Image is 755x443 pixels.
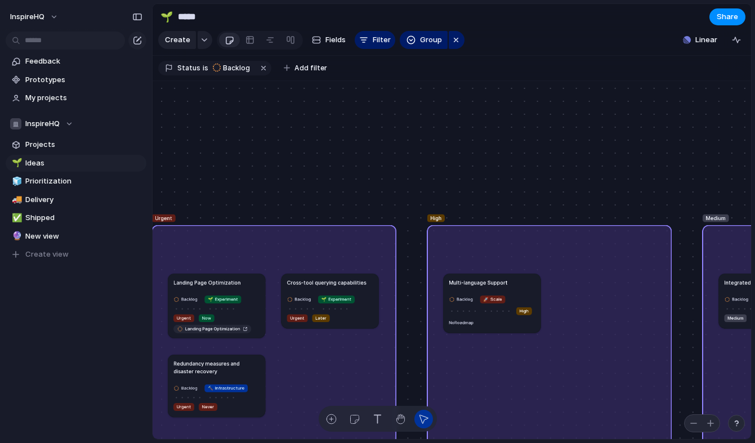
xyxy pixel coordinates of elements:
button: InspireHQ [5,8,64,26]
button: 🌱 [158,8,176,26]
span: Fields [325,34,346,46]
div: 🌱 [160,9,173,24]
div: 🔮 [12,230,20,243]
button: Backlog [723,294,753,304]
button: Never [197,401,219,411]
span: No Roadmap [449,320,473,325]
span: Landing Page Optimization [185,325,240,332]
button: 🔨Infrastructure [203,383,249,393]
button: 🚚 [10,194,21,205]
a: 🌱Ideas [6,155,146,172]
button: is [200,62,211,74]
button: NoRoadmap [447,317,475,328]
span: 🌱 [321,296,326,301]
span: My projects [25,92,142,104]
span: Shipped [25,212,142,223]
span: Urgent [177,315,191,321]
span: InspireHQ [25,118,60,129]
span: Backlog [223,63,250,73]
a: 🔮New view [6,228,146,245]
button: Linear [678,32,722,48]
span: InspireHQ [10,11,44,23]
a: ✅Shipped [6,209,146,226]
span: New view [25,231,142,242]
span: Backlog [181,296,198,302]
span: Projects [25,139,142,150]
a: Landing Page Optimization [173,324,251,333]
button: Now [197,313,216,323]
span: Delivery [25,194,142,205]
button: Urgent [285,313,310,323]
h1: Cross-tool querying capabilities [287,279,367,287]
span: 🔨 [208,385,213,390]
span: Now [202,315,211,321]
button: Backlog [285,294,315,304]
button: Share [709,8,745,25]
span: 🌱 [208,296,213,301]
h1: Landing Page Optimization [173,279,240,287]
a: Projects [6,136,146,153]
button: Filter [355,31,395,49]
button: Group [400,31,448,49]
button: 🌱Experiment [203,294,243,304]
button: Backlog [209,62,257,74]
a: 🧊Prioritization [6,173,146,190]
span: Never [202,404,214,410]
button: Fields [307,31,350,49]
a: 🚚Delivery [6,191,146,208]
button: Backlog [172,294,202,304]
button: Backlog [447,294,477,304]
h1: Multi-language Support [449,279,507,287]
span: Share [717,11,738,23]
button: High [515,306,533,316]
span: Create view [25,249,69,260]
button: ✅ [10,212,21,223]
div: 🧊 [12,175,20,188]
span: Experiment [208,296,238,302]
span: Scale [483,296,502,302]
span: Urgent [177,404,191,410]
span: Create [165,34,190,46]
button: Create view [6,246,146,263]
span: High [520,308,529,314]
span: 🚀 [483,296,488,301]
span: Prioritization [25,176,142,187]
button: 🚀Scale [479,294,507,304]
span: Ideas [25,158,142,169]
button: InspireHQ [6,115,146,132]
span: Status [177,63,200,73]
span: Backlog [732,296,748,302]
button: Backlog [172,383,202,393]
span: Feedback [25,56,142,67]
button: 🌱 [10,158,21,169]
button: 🔮 [10,231,21,242]
span: is [203,63,208,73]
span: Urgent [155,214,172,222]
span: Linear [695,34,717,46]
button: Later [311,313,332,323]
button: Medium [723,313,748,323]
div: 🌱 [12,156,20,169]
span: Backlog [181,385,198,391]
span: Group [420,34,442,46]
a: My projects [6,90,146,106]
span: Infrastructure [208,385,244,391]
button: Urgent [172,401,196,411]
span: Backlog [294,296,311,302]
button: Create [158,31,196,49]
a: Prototypes [6,71,146,88]
span: Backlog [457,296,473,302]
span: Prototypes [25,74,142,86]
span: Medium [727,315,743,321]
h1: Redundancy measures and disaster recovery [173,360,260,375]
span: Filter [373,34,391,46]
span: Add filter [294,63,327,73]
span: High [431,214,442,222]
button: Urgent [172,313,196,323]
span: Experiment [321,296,351,302]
